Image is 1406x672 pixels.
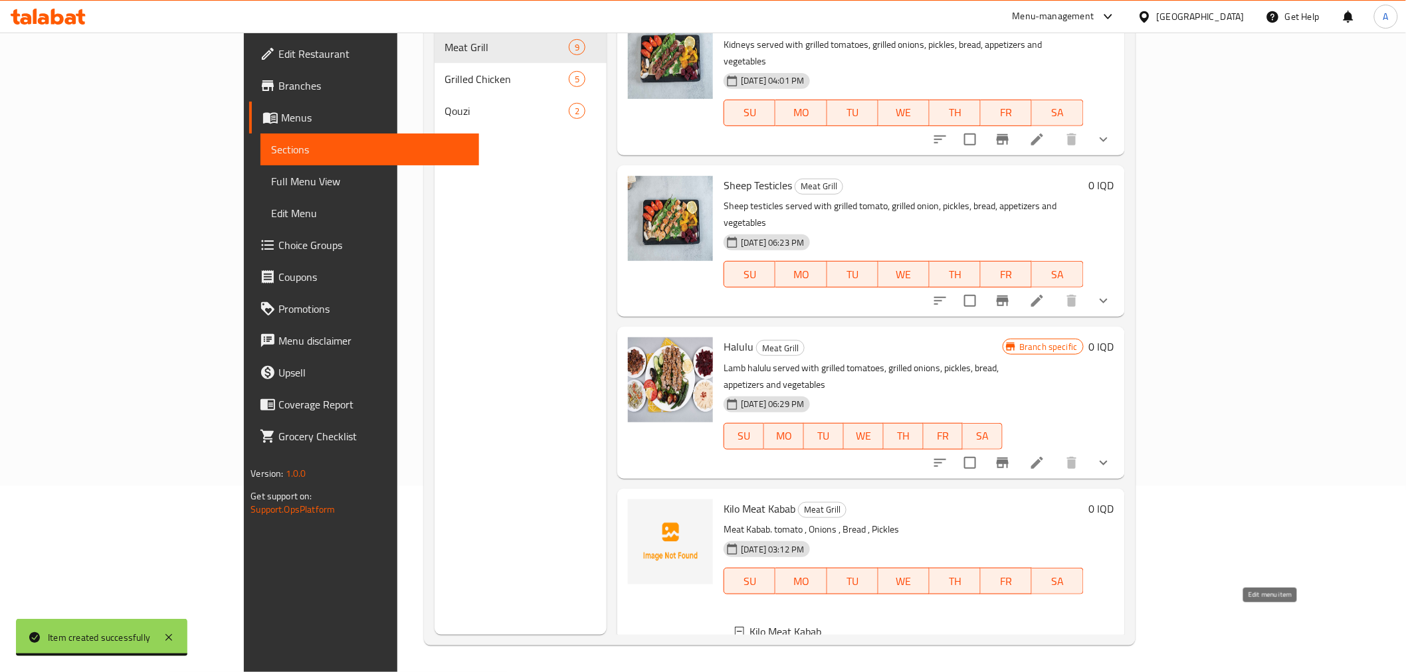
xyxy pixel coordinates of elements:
span: SA [968,426,997,446]
span: Kilo Meat Kabab [724,499,795,519]
button: sort-choices [924,285,956,317]
span: [DATE] 06:29 PM [736,398,809,410]
button: delete [1056,285,1088,317]
div: [GEOGRAPHIC_DATA] [1157,9,1245,24]
span: SU [730,265,770,284]
a: Grocery Checklist [249,420,478,452]
button: Branch-specific-item [987,124,1019,155]
img: Kilo Meat Kabab [628,499,713,584]
span: Meat Grill [445,39,569,55]
div: items [569,39,585,55]
a: Edit Menu [260,197,478,229]
span: MO [781,103,821,122]
button: MO [775,568,827,594]
button: sort-choices [924,124,956,155]
button: TU [827,568,878,594]
a: Coupons [249,261,478,293]
div: Meat Grill [795,179,843,195]
a: Edit menu item [1029,131,1045,147]
span: Grocery Checklist [278,428,468,444]
button: SU [724,568,775,594]
button: FR [981,261,1032,288]
button: MO [775,261,827,288]
span: Edit Menu [271,205,468,221]
span: WE [849,426,878,446]
span: TU [809,426,839,446]
button: SA [1032,261,1083,288]
button: TH [930,261,981,288]
span: A [1383,9,1389,24]
span: 5 [569,73,585,86]
span: TU [833,103,873,122]
span: Kilo Meat Kabab [750,624,821,639]
span: SA [1037,265,1078,284]
span: Menus [281,110,468,126]
button: TH [930,100,981,126]
a: Upsell [249,357,478,388]
div: Grilled Chicken5 [435,63,607,95]
a: Edit Restaurant [249,38,478,70]
div: Meat Grill [756,340,805,356]
svg: Show Choices [1096,131,1112,147]
button: show more [1088,124,1120,155]
span: TU [833,572,873,591]
button: MO [764,423,804,450]
span: Branches [278,78,468,94]
button: WE [844,423,884,450]
a: Branches [249,70,478,102]
span: SA [1037,572,1078,591]
span: Halulu [724,337,753,357]
button: Branch-specific-item [987,447,1019,479]
span: Sections [271,141,468,157]
span: Meat Grill [757,341,804,356]
nav: Menu sections [435,26,607,132]
span: Sheep Testicles [724,175,792,195]
span: WE [884,572,924,591]
span: [DATE] 04:01 PM [736,74,809,87]
span: 2 [569,105,585,118]
span: Coupons [278,269,468,285]
span: Version: [251,465,283,482]
button: SA [1032,568,1083,594]
a: Menus [249,102,478,133]
span: Get support on: [251,487,312,505]
span: TU [833,265,873,284]
a: Edit menu item [1029,455,1045,471]
svg: Show Choices [1096,455,1112,471]
span: Meat Grill [795,179,843,194]
div: Grilled Chicken [445,71,569,87]
span: [DATE] 06:23 PM [736,236,809,249]
span: Edit Restaurant [278,46,468,62]
span: SU [730,572,770,591]
div: Item created successfully [48,630,150,645]
h6: 0 IQD [1089,337,1114,356]
img: Sheep Testicles [628,176,713,261]
button: show more [1088,285,1120,317]
a: Coverage Report [249,388,478,420]
button: FR [981,568,1032,594]
span: [DATE] 03:12 PM [736,543,809,556]
button: delete [1056,124,1088,155]
span: FR [929,426,958,446]
button: WE [878,100,930,126]
span: Full Menu View [271,173,468,189]
div: Qouzi2 [435,95,607,127]
button: TH [930,568,981,594]
div: items [569,71,585,87]
span: Promotions [278,301,468,317]
svg: Show Choices [1096,293,1112,309]
button: FR [981,100,1032,126]
button: show more [1088,447,1120,479]
p: Meat Kabab. tomato , Onions , Bread , Pickles [724,521,1083,538]
button: delete [1056,447,1088,479]
span: Coverage Report [278,396,468,412]
button: SA [963,423,1003,450]
button: SU [724,423,764,450]
button: Branch-specific-item [987,285,1019,317]
p: Sheep testicles served with grilled tomato, grilled onion, pickles, bread, appetizers and vegetables [724,198,1083,231]
a: Full Menu View [260,165,478,197]
span: Menu disclaimer [278,333,468,349]
p: Kidneys served with grilled tomatoes, grilled onions, pickles, bread, appetizers and vegetables [724,37,1083,70]
button: TH [884,423,924,450]
h6: 0 IQD [1089,499,1114,518]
